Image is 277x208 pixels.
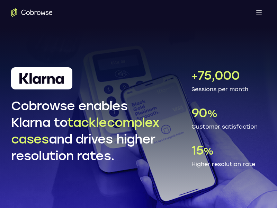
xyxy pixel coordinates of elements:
p: 75,000 [191,67,266,84]
p: 15 [191,142,266,159]
p: 90 [191,105,266,121]
span: tackle complex cases [11,115,159,147]
span: % [207,108,217,120]
span: + [191,70,198,82]
p: Higher resolution rate [191,160,266,168]
img: Klarna Logo [19,73,64,84]
p: Sessions per month [191,85,266,94]
p: Customer satisfaction [191,123,266,131]
h1: Cobrowse enables Klarna to and drives higher resolution rates. [11,98,175,164]
span: % [203,145,213,157]
a: Go to the home page [11,8,53,17]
